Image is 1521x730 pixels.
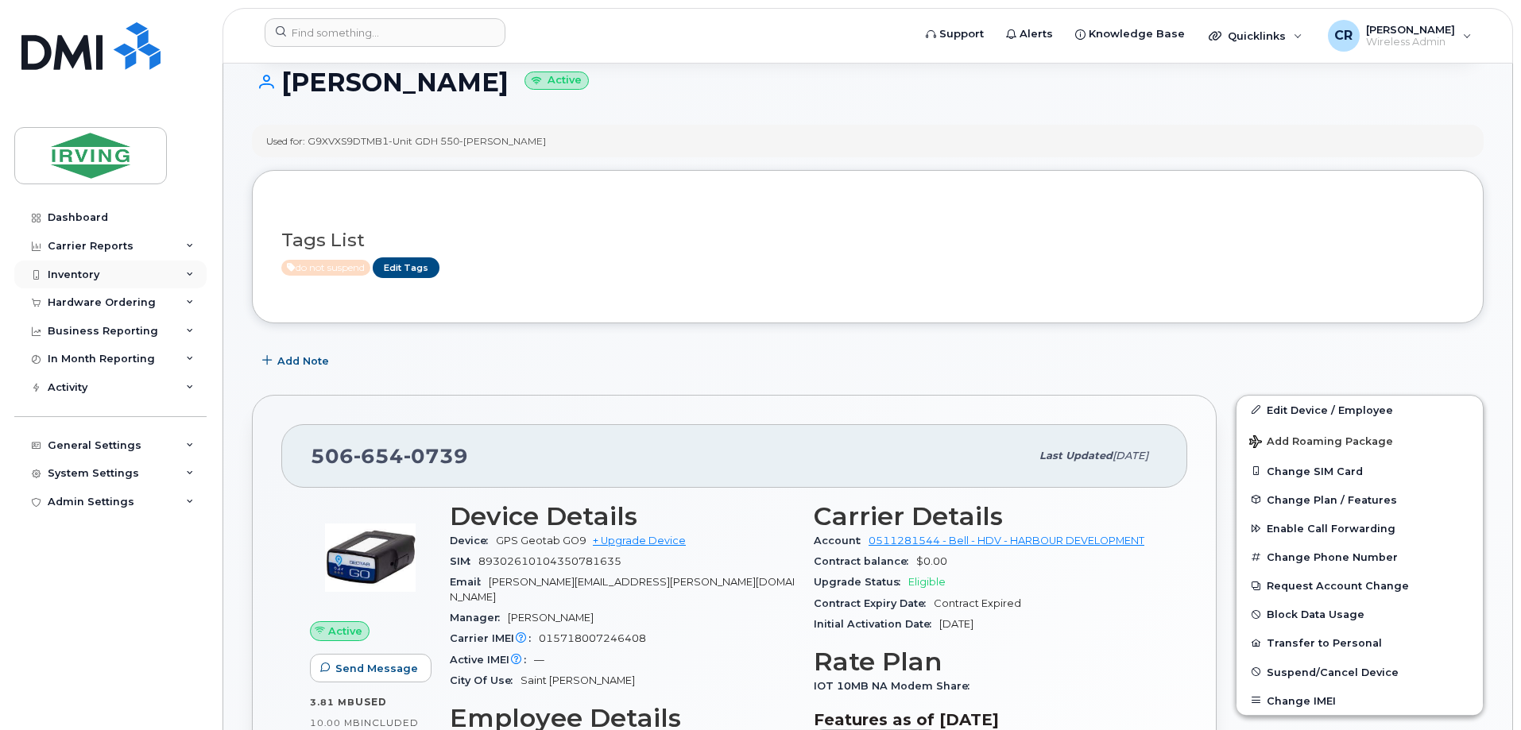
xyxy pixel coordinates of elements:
[1198,20,1314,52] div: Quicklinks
[1317,20,1483,52] div: Crystal Rowe
[1267,493,1397,505] span: Change Plan / Features
[1064,18,1196,50] a: Knowledge Base
[252,347,343,376] button: Add Note
[1237,658,1483,686] button: Suspend/Cancel Device
[1237,485,1483,514] button: Change Plan / Features
[539,632,646,644] span: 015718007246408
[521,674,635,686] span: Saint [PERSON_NAME]
[1237,457,1483,485] button: Change SIM Card
[1267,523,1395,535] span: Enable Call Forwarding
[814,710,1159,729] h3: Features as of [DATE]
[1366,23,1455,36] span: [PERSON_NAME]
[266,134,546,148] div: Used for: G9XVXS9DTMB1-Unit GDH 550-[PERSON_NAME]
[310,697,355,708] span: 3.81 MB
[939,618,973,630] span: [DATE]
[1020,26,1053,42] span: Alerts
[908,576,946,588] span: Eligible
[534,654,544,666] span: —
[355,696,387,708] span: used
[1237,628,1483,657] button: Transfer to Personal
[450,612,508,624] span: Manager
[450,535,496,547] span: Device
[354,444,404,468] span: 654
[814,618,939,630] span: Initial Activation Date
[934,597,1021,609] span: Contract Expired
[450,555,478,567] span: SIM
[1237,543,1483,571] button: Change Phone Number
[1334,26,1353,45] span: CR
[450,632,539,644] span: Carrier IMEI
[311,444,468,468] span: 506
[281,230,1454,250] h3: Tags List
[869,535,1144,547] a: 0511281544 - Bell - HDV - HARBOUR DEVELOPMENT
[310,654,432,682] button: Send Message
[310,717,361,728] span: 10.00 MB
[496,535,586,547] span: GPS Geotab GO9
[323,510,418,605] img: image20231002-3703462-zi9mtq.jpeg
[814,502,1159,531] h3: Carrier Details
[524,71,589,90] small: Active
[1228,29,1286,42] span: Quicklinks
[252,68,1484,96] h1: [PERSON_NAME]
[335,661,418,676] span: Send Message
[915,18,995,50] a: Support
[1267,666,1399,678] span: Suspend/Cancel Device
[281,260,370,276] span: Active
[1089,26,1185,42] span: Knowledge Base
[1113,450,1148,462] span: [DATE]
[814,647,1159,676] h3: Rate Plan
[814,597,934,609] span: Contract Expiry Date
[995,18,1064,50] a: Alerts
[404,444,468,468] span: 0739
[814,680,977,692] span: IOT 10MB NA Modem Share
[1366,36,1455,48] span: Wireless Admin
[450,576,795,602] span: [PERSON_NAME][EMAIL_ADDRESS][PERSON_NAME][DOMAIN_NAME]
[277,353,329,369] span: Add Note
[508,612,594,624] span: [PERSON_NAME]
[1237,600,1483,628] button: Block Data Usage
[265,18,505,47] input: Find something...
[939,26,984,42] span: Support
[478,555,621,567] span: 89302610104350781635
[450,502,795,531] h3: Device Details
[814,576,908,588] span: Upgrade Status
[328,624,362,639] span: Active
[1039,450,1113,462] span: Last updated
[450,674,521,686] span: City Of Use
[1237,571,1483,600] button: Request Account Change
[450,654,534,666] span: Active IMEI
[1237,514,1483,543] button: Enable Call Forwarding
[814,535,869,547] span: Account
[916,555,947,567] span: $0.00
[373,257,439,277] a: Edit Tags
[1249,435,1393,450] span: Add Roaming Package
[593,535,686,547] a: + Upgrade Device
[1237,396,1483,424] a: Edit Device / Employee
[814,555,916,567] span: Contract balance
[1237,424,1483,457] button: Add Roaming Package
[1237,686,1483,715] button: Change IMEI
[450,576,489,588] span: Email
